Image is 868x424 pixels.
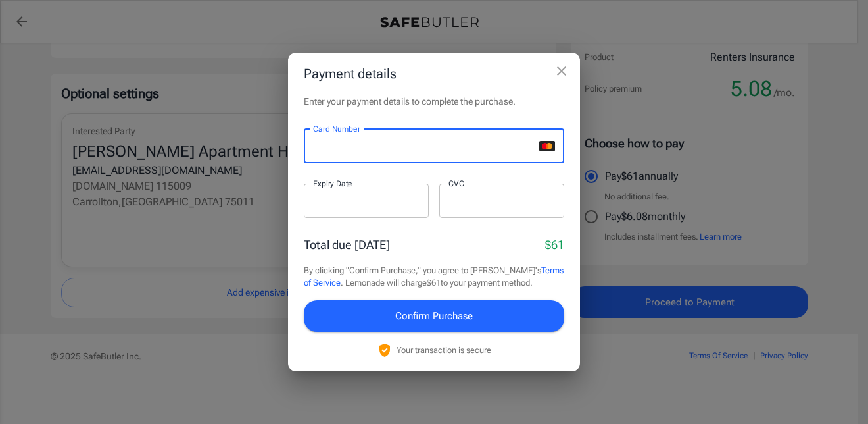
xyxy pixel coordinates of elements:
h2: Payment details [288,53,580,95]
iframe: Secure expiration date input frame [313,194,420,207]
label: Card Number [313,123,360,134]
label: Expiry Date [313,178,352,189]
span: Confirm Purchase [395,307,473,325]
iframe: Secure CVC input frame [448,194,555,207]
label: CVC [448,178,464,189]
button: Confirm Purchase [304,300,564,332]
iframe: Secure card number input frame [313,140,534,152]
p: Total due [DATE] [304,236,390,253]
p: By clicking "Confirm Purchase," you agree to [PERSON_NAME]'s . Lemonade will charge $61 to your p... [304,264,564,290]
p: Your transaction is secure [397,344,491,356]
button: close [548,58,575,84]
p: Enter your payment details to complete the purchase. [304,95,564,108]
p: $61 [545,236,564,253]
svg: mastercard [539,141,555,151]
